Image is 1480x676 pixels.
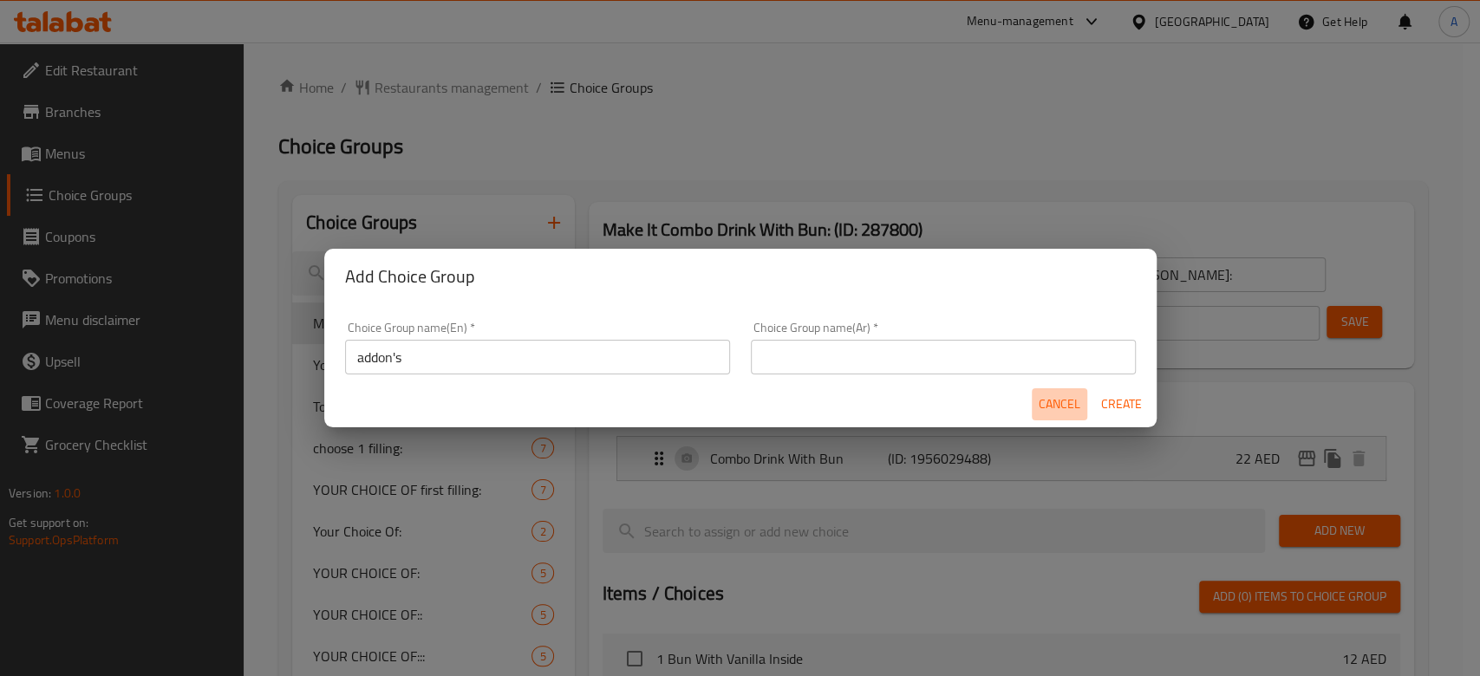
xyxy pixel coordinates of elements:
h2: Add Choice Group [345,263,1136,290]
span: Cancel [1039,393,1080,415]
input: Please enter Choice Group name(en) [345,340,730,374]
button: Create [1094,388,1150,420]
button: Cancel [1032,388,1087,420]
span: Create [1101,393,1143,415]
input: Please enter Choice Group name(ar) [751,340,1136,374]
